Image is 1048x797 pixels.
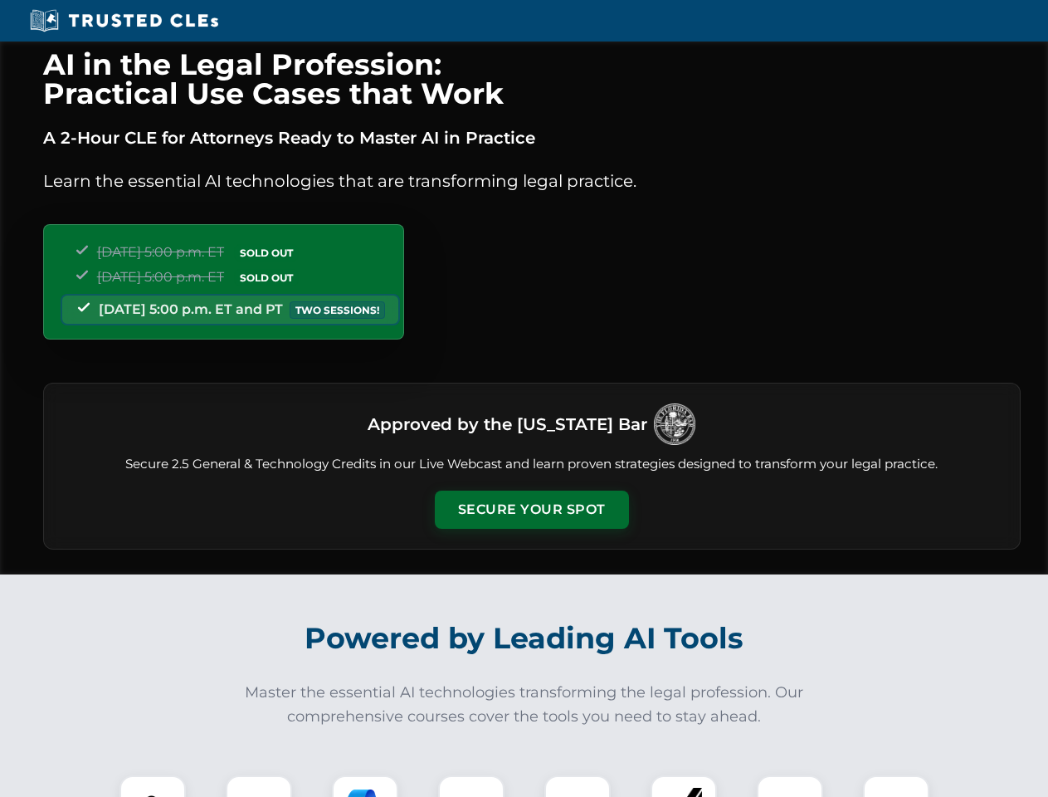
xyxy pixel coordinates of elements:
span: SOLD OUT [234,244,299,262]
h2: Powered by Leading AI Tools [65,609,984,667]
span: SOLD OUT [234,269,299,286]
h1: AI in the Legal Profession: Practical Use Cases that Work [43,50,1021,108]
p: Learn the essential AI technologies that are transforming legal practice. [43,168,1021,194]
button: Secure Your Spot [435,491,629,529]
img: Logo [654,403,695,445]
h3: Approved by the [US_STATE] Bar [368,409,647,439]
img: Trusted CLEs [25,8,223,33]
p: A 2-Hour CLE for Attorneys Ready to Master AI in Practice [43,125,1021,151]
span: [DATE] 5:00 p.m. ET [97,244,224,260]
span: [DATE] 5:00 p.m. ET [97,269,224,285]
p: Secure 2.5 General & Technology Credits in our Live Webcast and learn proven strategies designed ... [64,455,1000,474]
p: Master the essential AI technologies transforming the legal profession. Our comprehensive courses... [234,681,815,729]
